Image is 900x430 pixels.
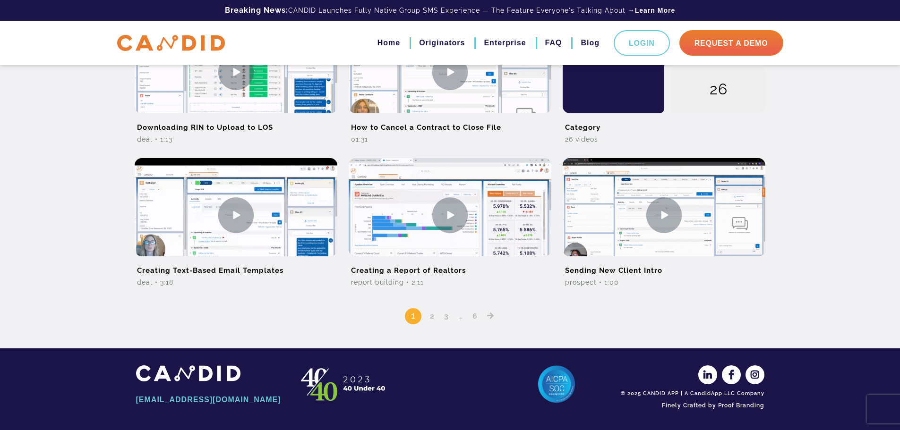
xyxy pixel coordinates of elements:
a: Blog [581,35,600,51]
a: 2 [427,312,438,320]
a: Finely Crafted by Proof Branding [618,397,764,413]
h2: How to Cancel a Contract to Close File [349,113,551,135]
a: [EMAIL_ADDRESS][DOMAIN_NAME] [136,392,283,408]
b: Breaking News: [225,6,288,15]
img: Creating a Report of Realtors Video [349,158,551,272]
img: AICPA SOC 2 [538,365,575,403]
div: © 2025 CANDID APP | A CandidApp LLC Company [618,390,764,397]
h2: Downloading RIN to Upload to LOS [135,113,337,135]
span: 1 [405,308,421,324]
h2: Creating a Report of Realtors [349,256,551,278]
div: Report Building • 2:11 [349,278,551,287]
h2: Sending New Client Intro [563,256,765,278]
a: Originators [419,35,465,51]
a: FAQ [545,35,562,51]
nav: Posts pagination [129,294,771,325]
div: 26 [671,67,766,114]
img: Downloading RIN to Upload to LOS Video [135,15,337,129]
img: CANDID APP [297,365,391,403]
h2: Category [563,113,765,135]
img: Sending New Client Intro Video [563,158,765,272]
a: 6 [469,312,481,320]
a: Login [614,30,670,56]
a: Learn More [635,6,675,15]
img: CANDID APP [117,35,225,51]
div: 26 Videos [563,135,765,144]
div: Prospect • 1:00 [563,278,765,287]
a: Home [377,35,400,51]
h2: Creating Text-Based Email Templates [135,256,337,278]
div: Deal • 3:18 [135,278,337,287]
img: How to Cancel a Contract to Close File Video [349,15,551,129]
span: … [455,310,466,321]
div: 01:31 [349,135,551,144]
img: CANDID APP [136,365,240,381]
div: Deal • 1:13 [135,135,337,144]
a: Enterprise [484,35,526,51]
a: 3 [441,312,452,320]
img: Creating Text-Based Email Templates Video [135,158,337,272]
a: Request A Demo [679,30,783,56]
